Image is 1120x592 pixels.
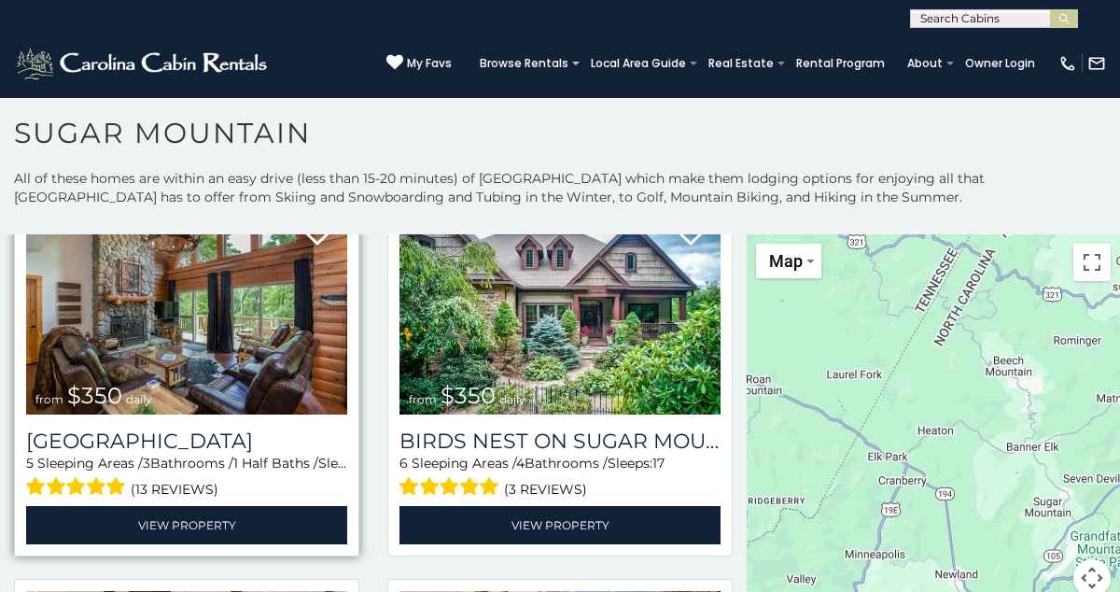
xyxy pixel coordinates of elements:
span: My Favs [407,55,452,72]
button: Change map style [756,244,821,278]
span: Map [769,251,803,271]
div: Sleeping Areas / Bathrooms / Sleeps: [399,454,721,501]
a: Birds Nest On Sugar Mountain [399,429,721,454]
span: daily [126,392,152,406]
button: Toggle fullscreen view [1073,244,1111,281]
img: phone-regular-white.png [1058,54,1077,73]
span: $350 [441,382,496,409]
img: Grouse Moor Lodge [26,200,347,415]
a: Real Estate [699,50,783,77]
a: Browse Rentals [470,50,578,77]
span: from [35,392,63,406]
div: Sleeping Areas / Bathrooms / Sleeps: [26,454,347,501]
a: About [898,50,952,77]
span: 17 [652,455,665,472]
span: $350 [67,382,122,409]
img: mail-regular-white.png [1087,54,1106,73]
a: Rental Program [787,50,894,77]
span: 3 [143,455,150,472]
a: View Property [399,506,721,544]
span: 6 [399,455,408,472]
span: (13 reviews) [131,477,218,501]
a: [GEOGRAPHIC_DATA] [26,429,347,454]
a: Birds Nest On Sugar Mountain from $350 daily [399,200,721,415]
a: Grouse Moor Lodge from $350 daily [26,200,347,415]
a: Local Area Guide [581,50,695,77]
span: daily [499,392,525,406]
a: Owner Login [956,50,1044,77]
a: View Property [26,506,347,544]
a: My Favs [386,54,452,73]
img: White-1-2.png [14,45,273,82]
span: 4 [516,455,525,472]
h3: Grouse Moor Lodge [26,429,347,454]
span: (3 reviews) [504,477,587,501]
img: Birds Nest On Sugar Mountain [399,200,721,415]
span: 1 Half Baths / [233,455,318,472]
span: 5 [26,455,34,472]
span: from [409,392,437,406]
